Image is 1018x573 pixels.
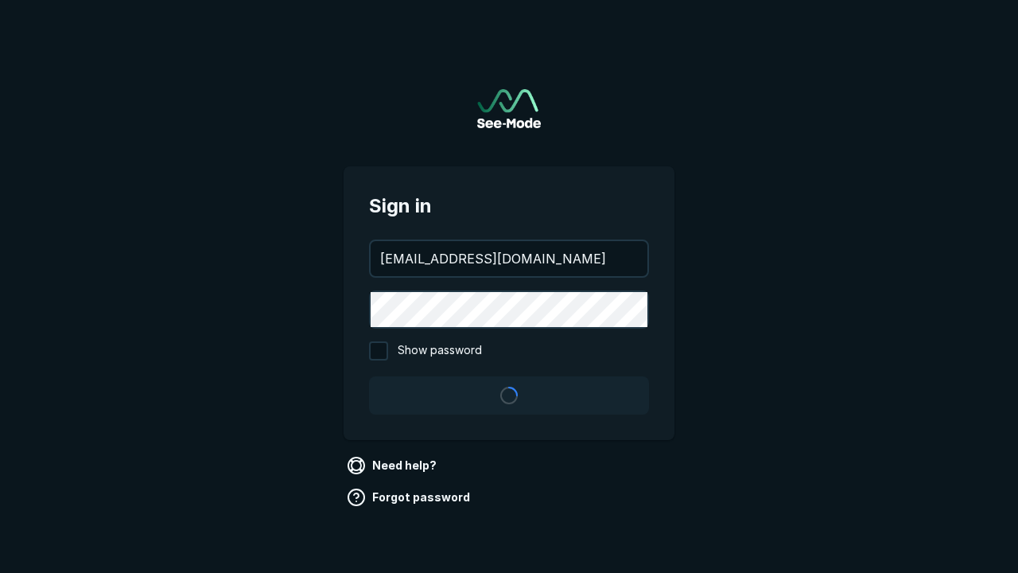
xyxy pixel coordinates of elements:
input: your@email.com [371,241,647,276]
a: Go to sign in [477,89,541,128]
span: Sign in [369,192,649,220]
span: Show password [398,341,482,361]
img: See-Mode Logo [477,89,541,128]
a: Forgot password [344,485,476,510]
a: Need help? [344,453,443,478]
